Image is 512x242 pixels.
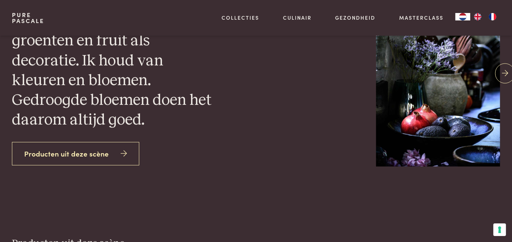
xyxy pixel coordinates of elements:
a: PurePascale [12,12,44,24]
a: Gezondheid [335,14,376,22]
aside: Language selected: Nederlands [455,13,500,20]
a: EN [470,13,485,20]
a: Producten uit deze scène [12,142,139,165]
button: Uw voorkeuren voor toestemming voor trackingtechnologieën [493,223,506,236]
a: Culinair [283,14,312,22]
a: NL [455,13,470,20]
a: Collecties [222,14,259,22]
h1: Ik gebruik vaak kleurrijke groenten en fruit als decoratie. Ik houd van kleuren en bloemen. Gedro... [12,12,214,130]
a: Masterclass [399,14,443,22]
ul: Language list [470,13,500,20]
div: Language [455,13,470,20]
a: FR [485,13,500,20]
